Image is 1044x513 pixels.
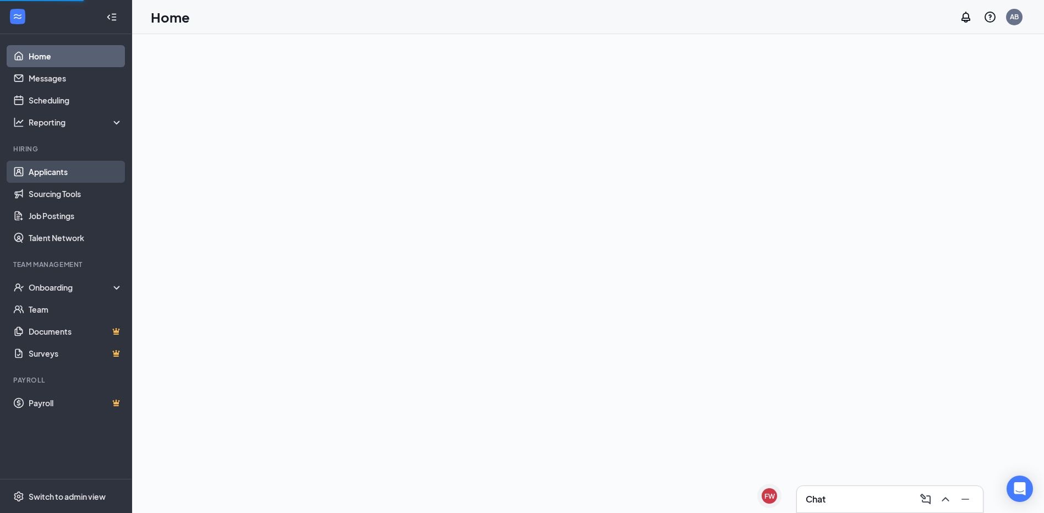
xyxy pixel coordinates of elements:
[764,492,775,501] div: FW
[1007,476,1033,502] div: Open Intercom Messenger
[937,490,954,508] button: ChevronUp
[29,89,123,111] a: Scheduling
[29,491,106,502] div: Switch to admin view
[29,45,123,67] a: Home
[13,491,24,502] svg: Settings
[106,12,117,23] svg: Collapse
[983,10,997,24] svg: QuestionInfo
[151,8,190,26] h1: Home
[29,205,123,227] a: Job Postings
[919,493,932,506] svg: ComposeMessage
[13,117,24,128] svg: Analysis
[12,11,23,22] svg: WorkstreamLogo
[29,298,123,320] a: Team
[29,342,123,364] a: SurveysCrown
[917,490,934,508] button: ComposeMessage
[959,10,972,24] svg: Notifications
[29,392,123,414] a: PayrollCrown
[29,227,123,249] a: Talent Network
[29,183,123,205] a: Sourcing Tools
[806,493,826,505] h3: Chat
[1010,12,1019,21] div: AB
[956,490,974,508] button: Minimize
[13,282,24,293] svg: UserCheck
[13,375,121,385] div: Payroll
[29,117,123,128] div: Reporting
[29,282,113,293] div: Onboarding
[13,144,121,154] div: Hiring
[29,161,123,183] a: Applicants
[939,493,952,506] svg: ChevronUp
[29,67,123,89] a: Messages
[29,320,123,342] a: DocumentsCrown
[13,260,121,269] div: Team Management
[959,493,972,506] svg: Minimize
